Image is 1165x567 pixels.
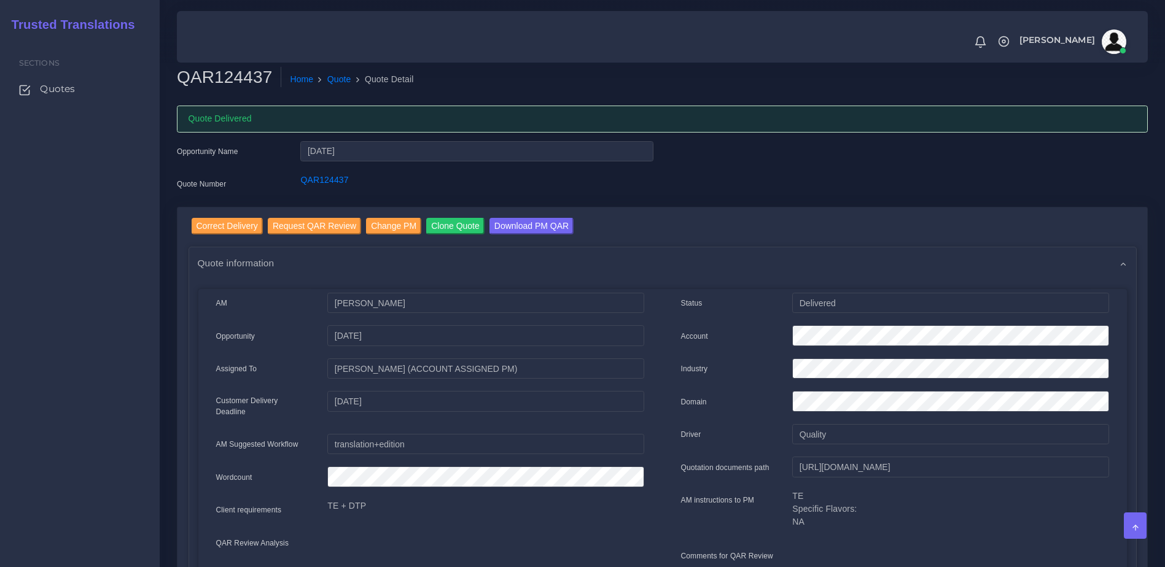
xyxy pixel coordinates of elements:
[216,472,252,483] label: Wordcount
[366,218,421,234] input: Change PM
[216,331,255,342] label: Opportunity
[681,495,755,506] label: AM instructions to PM
[681,331,708,342] label: Account
[9,76,150,102] a: Quotes
[327,73,351,86] a: Quote
[290,73,313,86] a: Home
[177,179,226,190] label: Quote Number
[681,462,770,473] label: Quotation documents path
[327,499,644,512] p: TE + DTP
[268,218,361,234] input: Request QAR Review
[189,247,1136,279] div: Quote information
[3,17,135,32] h2: Trusted Translations
[1102,29,1126,54] img: avatar
[681,298,703,309] label: Status
[327,358,644,379] input: pm
[681,396,707,407] label: Domain
[40,82,75,96] span: Quotes
[216,363,257,374] label: Assigned To
[681,429,701,440] label: Driver
[792,490,1109,528] p: TE Specific Flavors: NA
[216,538,289,549] label: QAR Review Analysis
[177,106,1148,133] div: Quote Delivered
[489,218,574,234] input: Download PM QAR
[216,439,298,450] label: AM Suggested Workflow
[681,550,773,561] label: Comments for QAR Review
[216,298,227,309] label: AM
[1019,36,1095,44] span: [PERSON_NAME]
[300,175,348,185] a: QAR124437
[3,15,135,35] a: Trusted Translations
[426,218,485,234] input: Clone Quote
[351,73,414,86] li: Quote Detail
[681,363,708,374] label: Industry
[1013,29,1131,54] a: [PERSON_NAME]avatar
[192,218,263,234] input: Correct Delivery
[19,58,60,67] span: Sections
[198,256,275,270] span: Quote information
[216,504,282,515] label: Client requirements
[177,67,281,88] h2: QAR124437
[177,146,238,157] label: Opportunity Name
[216,395,310,417] label: Customer Delivery Deadline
